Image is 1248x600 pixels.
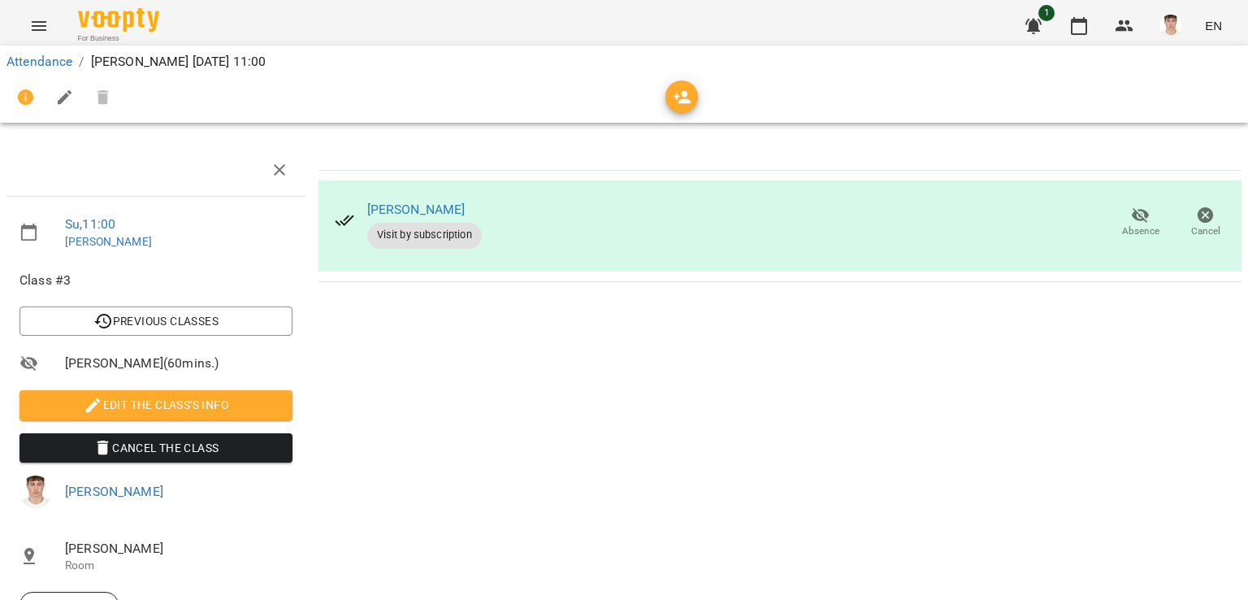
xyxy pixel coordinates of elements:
[1122,224,1159,238] span: Absence
[19,7,58,46] button: Menu
[32,311,279,331] span: Previous Classes
[65,558,292,574] p: Room
[1108,200,1173,246] button: Absence
[1159,15,1182,37] img: 8fe045a9c59afd95b04cf3756caf59e6.jpg
[6,52,1241,72] nav: breadcrumb
[1038,5,1055,21] span: 1
[32,438,279,458] span: Cancel the class
[65,484,163,499] a: [PERSON_NAME]
[91,52,266,72] p: [PERSON_NAME] [DATE] 11:00
[79,52,84,72] li: /
[1173,200,1238,246] button: Cancel
[19,307,292,336] button: Previous Classes
[367,228,482,242] span: Visit by subscription
[19,271,292,290] span: Class #3
[1198,11,1228,41] button: EN
[65,539,292,559] span: [PERSON_NAME]
[19,476,52,508] img: 8fe045a9c59afd95b04cf3756caf59e6.jpg
[78,8,159,32] img: Voopty Logo
[65,216,115,232] a: Su , 11:00
[65,354,292,373] span: [PERSON_NAME] ( 60 mins. )
[32,395,279,415] span: Edit the class's Info
[1205,17,1222,34] span: EN
[19,433,292,463] button: Cancel the class
[1191,224,1220,238] span: Cancel
[6,54,72,69] a: Attendance
[367,202,466,217] a: [PERSON_NAME]
[19,390,292,420] button: Edit the class's Info
[65,235,152,248] a: [PERSON_NAME]
[78,33,159,44] span: For Business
